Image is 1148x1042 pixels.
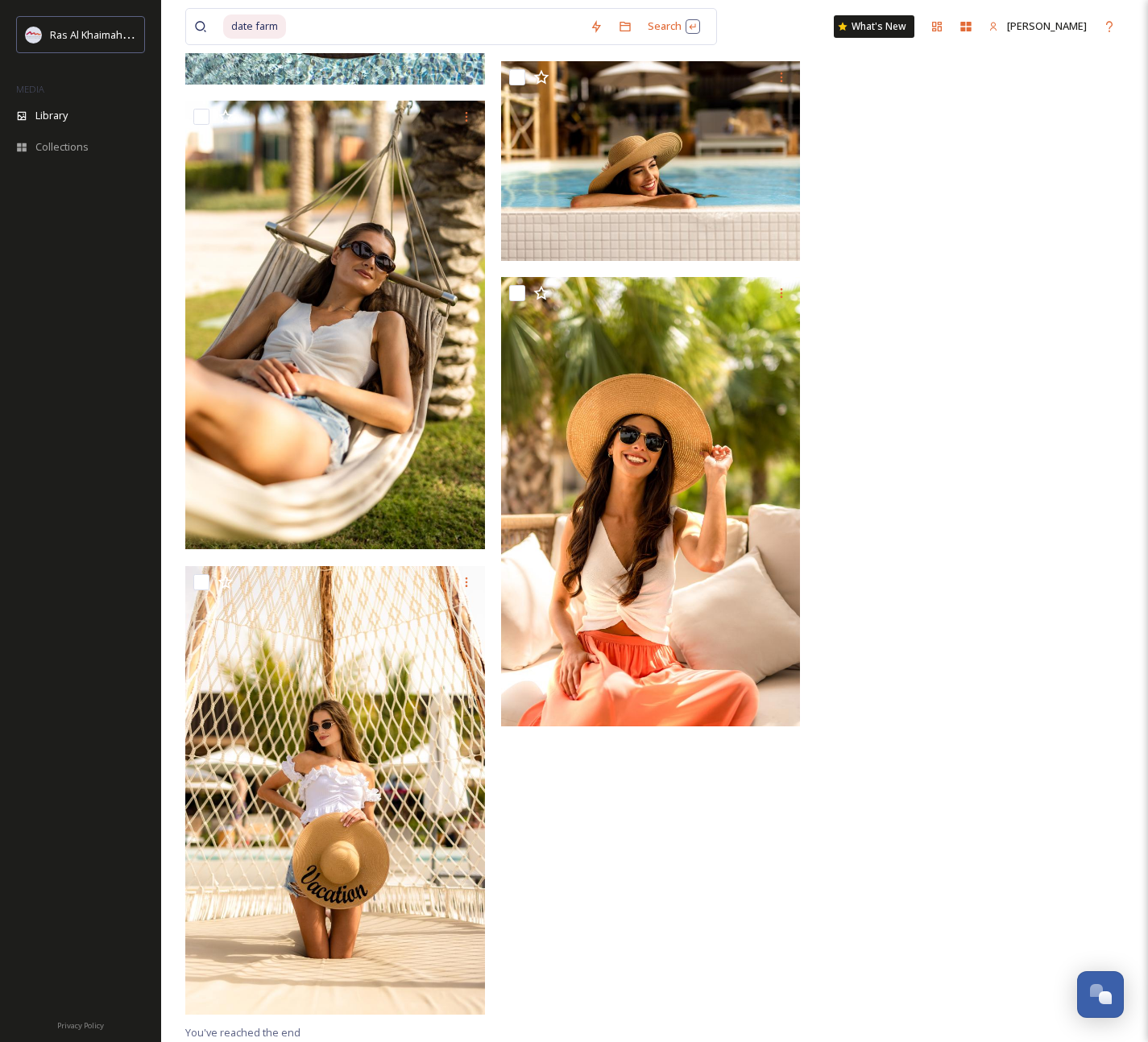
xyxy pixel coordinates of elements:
span: MEDIA [16,83,44,95]
a: [PERSON_NAME] [980,10,1095,42]
img: Ras Al Khaimah Destination Photo Shoot 2023.jpg [501,277,801,726]
img: Logo_RAKTDA_RGB-01.png [26,27,42,43]
span: Collections [35,139,89,155]
span: Library [35,108,68,123]
button: Open Chat [1077,971,1124,1018]
a: Privacy Policy [57,1015,104,1034]
a: What's New [834,15,914,38]
img: Ras Al Khaimah Destination Photo Shoot 2023 (4).jpg [185,101,485,549]
img: Ras Al Khaimah Destination Photo Shoot 2023 (1).jpg [185,566,485,1015]
img: Ras Al Khaimah Destination Photo Shoot 2023 (3).jpg [501,61,801,261]
span: [PERSON_NAME] [1007,19,1087,33]
span: date farm [223,14,286,38]
div: Search [640,10,708,42]
span: You've reached the end [185,1025,300,1040]
span: Ras Al Khaimah Tourism Development Authority [50,27,278,42]
span: Privacy Policy [57,1020,104,1031]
